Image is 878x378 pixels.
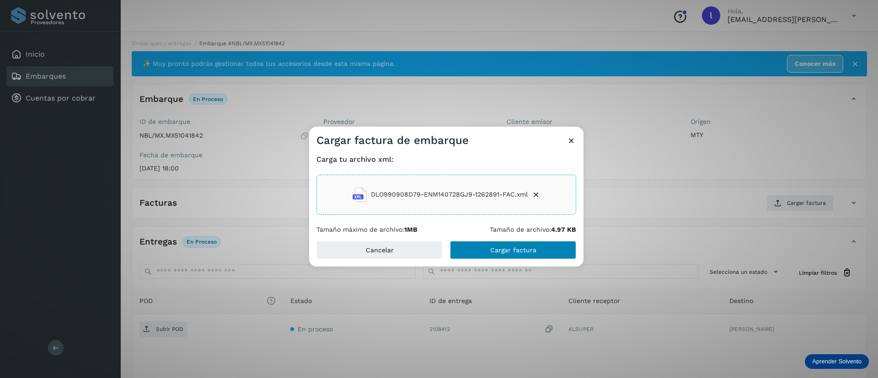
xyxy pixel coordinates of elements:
b: 1MB [404,226,418,233]
p: Tamaño máximo de archivo: [316,226,418,234]
span: Cargar factura [490,247,536,253]
span: DLO990908D79-ENM140728GJ9-1262891-FAC.xml [371,190,528,199]
p: Aprender Solvento [812,358,862,365]
div: Aprender Solvento [805,354,869,369]
h4: Carga tu archivo xml: [316,155,576,164]
p: Tamaño de archivo: [490,226,576,234]
button: Cargar factura [450,241,576,259]
span: Cancelar [366,247,394,253]
button: Cancelar [316,241,443,259]
b: 4.97 KB [551,226,576,233]
h3: Cargar factura de embarque [316,134,469,147]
